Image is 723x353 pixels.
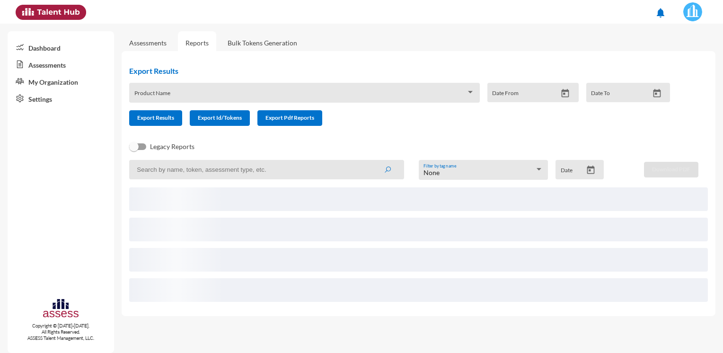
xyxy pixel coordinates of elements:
h2: Export Results [129,66,678,75]
span: None [423,168,440,176]
button: Open calendar [582,165,599,175]
a: Assessments [8,56,114,73]
mat-icon: notifications [655,7,666,18]
span: Export Id/Tokens [198,114,242,121]
a: Settings [8,90,114,107]
span: Download PDF [652,166,690,173]
a: Bulk Tokens Generation [220,31,305,54]
button: Open calendar [557,88,573,98]
span: Export Results [137,114,174,121]
a: Dashboard [8,39,114,56]
span: Legacy Reports [150,141,194,152]
a: Assessments [129,39,167,47]
a: My Organization [8,73,114,90]
button: Export Pdf Reports [257,110,322,126]
button: Export Id/Tokens [190,110,250,126]
button: Export Results [129,110,182,126]
button: Download PDF [644,162,698,177]
p: Copyright © [DATE]-[DATE]. All Rights Reserved. ASSESS Talent Management, LLC. [8,323,114,341]
img: assesscompany-logo.png [42,298,79,321]
a: Reports [178,31,216,54]
input: Search by name, token, assessment type, etc. [129,160,404,179]
button: Open calendar [649,88,665,98]
span: Export Pdf Reports [265,114,314,121]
